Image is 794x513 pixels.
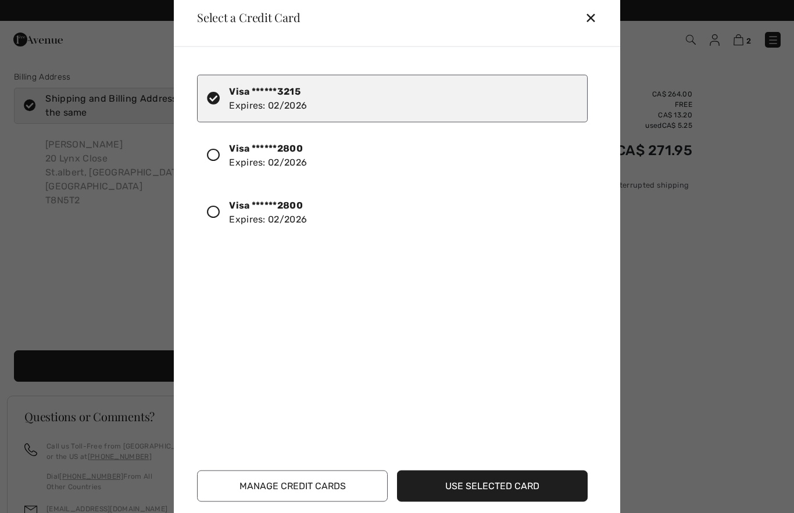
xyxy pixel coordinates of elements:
[197,470,388,501] button: Manage Credit Cards
[229,198,307,226] div: Expires: 02/2026
[188,12,301,23] div: Select a Credit Card
[229,141,307,169] div: Expires: 02/2026
[397,470,588,501] button: Use Selected Card
[585,5,606,30] div: ✕
[229,84,307,112] div: Expires: 02/2026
